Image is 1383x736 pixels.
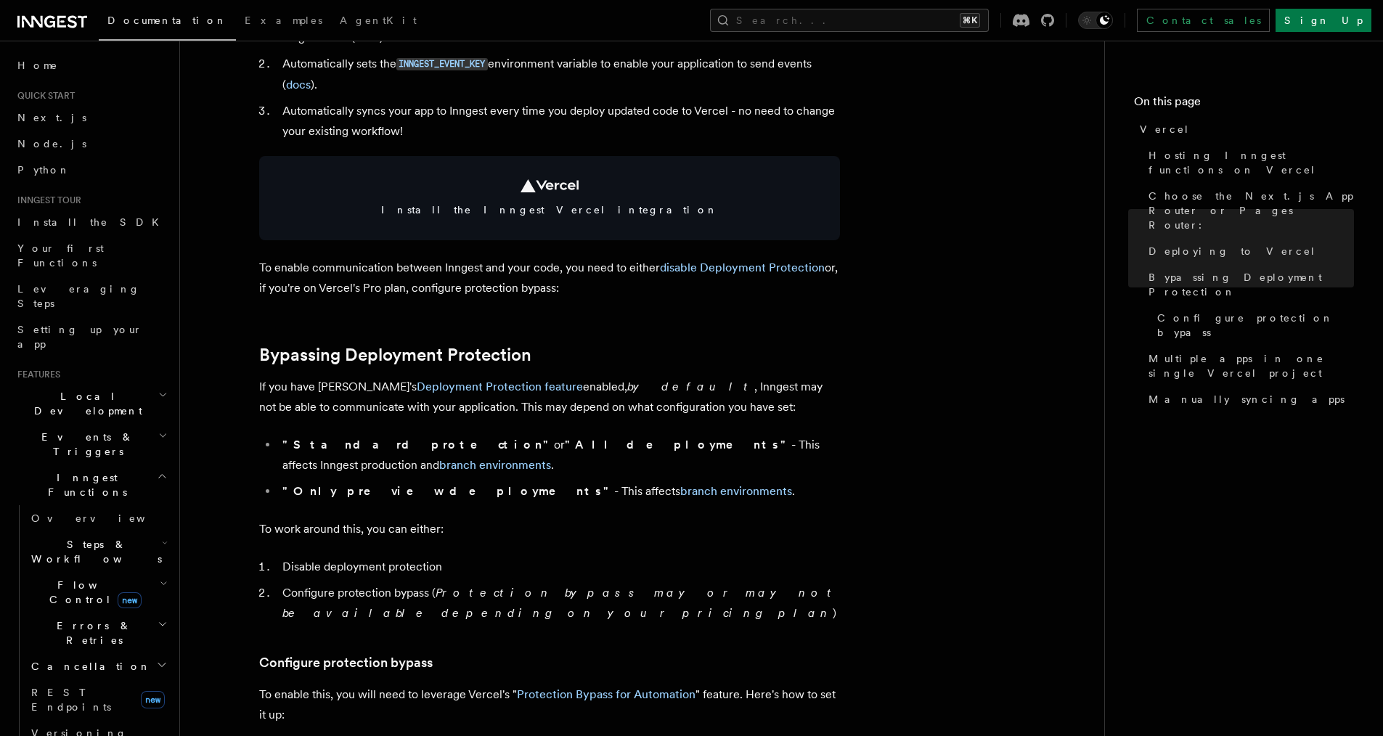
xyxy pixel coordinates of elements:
span: Setting up your app [17,324,142,350]
a: Setting up your app [12,316,171,357]
a: Vercel [1134,116,1354,142]
a: Documentation [99,4,236,41]
li: Automatically syncs your app to Inngest every time you deploy updated code to Vercel - no need to... [278,101,840,142]
span: Your first Functions [17,242,104,269]
button: Events & Triggers [12,424,171,465]
span: Leveraging Steps [17,283,140,309]
a: Home [12,52,171,78]
a: Hosting Inngest functions on Vercel [1143,142,1354,183]
span: Examples [245,15,322,26]
a: Protection Bypass for Automation [517,687,695,701]
button: Local Development [12,383,171,424]
a: Deploying to Vercel [1143,238,1354,264]
a: Leveraging Steps [12,276,171,316]
span: Steps & Workflows [25,537,162,566]
span: Bypassing Deployment Protection [1149,270,1354,299]
a: Contact sales [1137,9,1270,32]
span: Inngest tour [12,195,81,206]
a: Install the SDK [12,209,171,235]
a: branch environments [439,458,551,472]
h4: On this page [1134,93,1354,116]
button: Search...⌘K [710,9,989,32]
a: Install the Inngest Vercel integration [259,156,840,240]
button: Errors & Retries [25,613,171,653]
a: disable Deployment Protection [660,261,825,274]
p: To enable communication between Inngest and your code, you need to either or, if you're on Vercel... [259,258,840,298]
span: Next.js [17,112,86,123]
span: Documentation [107,15,227,26]
button: Steps & Workflows [25,531,171,572]
span: Flow Control [25,578,160,607]
button: Inngest Functions [12,465,171,505]
span: Install the SDK [17,216,168,228]
span: Local Development [12,389,158,418]
strong: "Standard protection" [282,438,554,451]
em: by default [627,380,754,393]
span: Inngest Functions [12,470,157,499]
span: Python [17,164,70,176]
span: Deploying to Vercel [1149,244,1316,258]
a: Overview [25,505,171,531]
span: REST Endpoints [31,687,111,713]
span: Multiple apps in one single Vercel project [1149,351,1354,380]
span: Node.js [17,138,86,150]
li: Automatically sets the environment variable to enable your application to send events ( ). [278,54,840,95]
li: - This affects . [278,481,840,502]
a: Deployment Protection feature [417,380,583,393]
button: Cancellation [25,653,171,679]
li: Configure protection bypass ( ) [278,583,840,623]
span: Events & Triggers [12,430,158,459]
li: or - This affects Inngest production and . [278,435,840,475]
span: Home [17,58,58,73]
span: Features [12,369,60,380]
a: Node.js [12,131,171,157]
em: Protection bypass may or may not be available depending on your pricing plan [282,586,838,620]
span: Configure protection bypass [1157,311,1354,340]
a: AgentKit [331,4,425,39]
p: To enable this, you will need to leverage Vercel's " " feature. Here's how to set it up: [259,684,840,725]
a: Configure protection bypass [1151,305,1354,345]
a: Your first Functions [12,235,171,276]
span: new [141,691,165,708]
span: new [118,592,142,608]
a: docs [286,78,311,91]
p: To work around this, you can either: [259,519,840,539]
a: Next.js [12,105,171,131]
span: Errors & Retries [25,618,158,647]
p: If you have [PERSON_NAME]'s enabled, , Inngest may not be able to communicate with your applicati... [259,377,840,417]
a: docs [355,30,380,44]
button: Toggle dark mode [1078,12,1113,29]
code: INNGEST_EVENT_KEY [396,58,488,70]
a: Examples [236,4,331,39]
span: Manually syncing apps [1149,392,1345,406]
button: Flow Controlnew [25,572,171,613]
a: Manually syncing apps [1143,386,1354,412]
a: REST Endpointsnew [25,679,171,720]
a: Bypassing Deployment Protection [259,345,531,365]
span: Cancellation [25,659,151,674]
span: Choose the Next.js App Router or Pages Router: [1149,189,1354,232]
span: Install the Inngest Vercel integration [277,203,823,217]
span: Quick start [12,90,75,102]
a: Bypassing Deployment Protection [1143,264,1354,305]
a: branch environments [680,484,792,498]
a: Python [12,157,171,183]
a: Choose the Next.js App Router or Pages Router: [1143,183,1354,238]
span: Vercel [1140,122,1190,136]
span: AgentKit [340,15,417,26]
span: Hosting Inngest functions on Vercel [1149,148,1354,177]
kbd: ⌘K [960,13,980,28]
strong: "Only preview deployments" [282,484,614,498]
li: Disable deployment protection [278,557,840,577]
a: Multiple apps in one single Vercel project [1143,345,1354,386]
a: Sign Up [1276,9,1371,32]
strong: "All deployments" [565,438,791,451]
a: Configure protection bypass [259,653,433,673]
a: INNGEST_EVENT_KEY [396,57,488,70]
span: Overview [31,512,181,524]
